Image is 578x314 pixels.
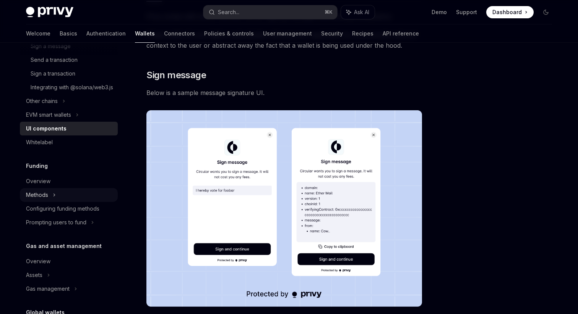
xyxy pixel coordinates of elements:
[26,242,102,251] h5: Gas and asset management
[60,24,77,43] a: Basics
[146,87,422,98] span: Below is a sample message signature UI.
[26,257,50,266] div: Overview
[26,284,70,293] div: Gas management
[20,254,118,268] a: Overview
[26,218,86,227] div: Prompting users to fund
[20,81,118,94] a: Integrating with @solana/web3.js
[20,174,118,188] a: Overview
[203,5,337,19] button: Search...⌘K
[146,69,206,81] span: Sign message
[26,177,50,186] div: Overview
[26,97,58,106] div: Other chains
[26,124,67,133] div: UI components
[20,135,118,149] a: Whitelabel
[432,8,447,16] a: Demo
[20,202,118,216] a: Configuring funding methods
[26,24,50,43] a: Welcome
[31,69,75,78] div: Sign a transaction
[135,24,155,43] a: Wallets
[86,24,126,43] a: Authentication
[31,55,78,64] div: Send a transaction
[263,24,312,43] a: User management
[218,8,239,17] div: Search...
[352,24,373,43] a: Recipes
[456,8,477,16] a: Support
[341,5,375,19] button: Ask AI
[540,6,552,18] button: Toggle dark mode
[321,24,343,43] a: Security
[383,24,419,43] a: API reference
[31,83,113,92] div: Integrating with @solana/web3.js
[354,8,369,16] span: Ask AI
[26,161,48,171] h5: Funding
[26,110,71,119] div: EVM smart wallets
[26,138,53,147] div: Whitelabel
[26,204,99,213] div: Configuring funding methods
[20,122,118,135] a: UI components
[26,7,73,18] img: dark logo
[20,67,118,81] a: Sign a transaction
[204,24,254,43] a: Policies & controls
[26,271,42,280] div: Assets
[20,53,118,67] a: Send a transaction
[492,8,522,16] span: Dashboard
[325,9,333,15] span: ⌘ K
[164,24,195,43] a: Connectors
[146,110,422,307] img: images/Sign.png
[486,6,534,18] a: Dashboard
[26,190,48,200] div: Methods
